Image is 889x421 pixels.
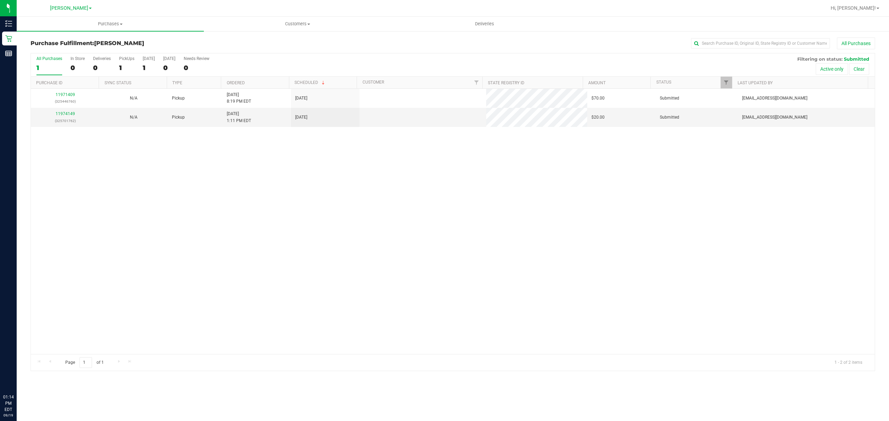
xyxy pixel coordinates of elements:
[204,21,391,27] span: Customers
[94,40,144,46] span: [PERSON_NAME]
[143,56,155,61] div: [DATE]
[172,114,185,121] span: Pickup
[172,95,185,102] span: Pickup
[36,80,63,85] a: Purchase ID
[591,114,605,121] span: $20.00
[294,80,326,85] a: Scheduled
[3,394,14,413] p: 01:14 PM EDT
[831,5,876,11] span: Hi, [PERSON_NAME]!
[17,17,204,31] a: Purchases
[184,64,209,72] div: 0
[105,80,131,85] a: Sync Status
[31,40,312,46] h3: Purchase Fulfillment:
[466,21,504,27] span: Deliveries
[36,56,62,61] div: All Purchases
[93,64,111,72] div: 0
[363,80,384,85] a: Customer
[7,366,28,386] iframe: Resource center
[56,111,75,116] a: 11974149
[660,95,679,102] span: Submitted
[130,114,138,121] button: N/A
[80,357,92,368] input: 1
[295,95,307,102] span: [DATE]
[130,96,138,101] span: Not Applicable
[3,413,14,418] p: 09/19
[36,64,62,72] div: 1
[227,80,245,85] a: Ordered
[119,64,134,72] div: 1
[471,77,482,88] a: Filter
[227,111,251,124] span: [DATE] 1:11 PM EDT
[70,64,85,72] div: 0
[17,21,204,27] span: Purchases
[5,50,12,57] inline-svg: Reports
[591,95,605,102] span: $70.00
[742,114,807,121] span: [EMAIL_ADDRESS][DOMAIN_NAME]
[163,64,175,72] div: 0
[227,92,251,105] span: [DATE] 8:19 PM EDT
[56,92,75,97] a: 11971409
[691,38,830,49] input: Search Purchase ID, Original ID, State Registry ID or Customer Name...
[588,80,606,85] a: Amount
[295,114,307,121] span: [DATE]
[742,95,807,102] span: [EMAIL_ADDRESS][DOMAIN_NAME]
[163,56,175,61] div: [DATE]
[5,35,12,42] inline-svg: Retail
[837,37,875,49] button: All Purchases
[849,63,869,75] button: Clear
[204,17,391,31] a: Customers
[130,95,138,102] button: N/A
[35,118,95,124] p: (325701762)
[143,64,155,72] div: 1
[816,63,848,75] button: Active only
[119,56,134,61] div: PickUps
[391,17,578,31] a: Deliveries
[660,114,679,121] span: Submitted
[70,56,85,61] div: In Store
[656,80,671,85] a: Status
[721,77,732,88] a: Filter
[829,357,868,368] span: 1 - 2 of 2 items
[797,56,842,62] span: Filtering on status:
[59,357,109,368] span: Page of 1
[130,115,138,120] span: Not Applicable
[738,80,773,85] a: Last Updated By
[50,5,88,11] span: [PERSON_NAME]
[844,56,869,62] span: Submitted
[35,98,95,105] p: (325446760)
[93,56,111,61] div: Deliveries
[184,56,209,61] div: Needs Review
[488,80,524,85] a: State Registry ID
[5,20,12,27] inline-svg: Inventory
[172,80,182,85] a: Type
